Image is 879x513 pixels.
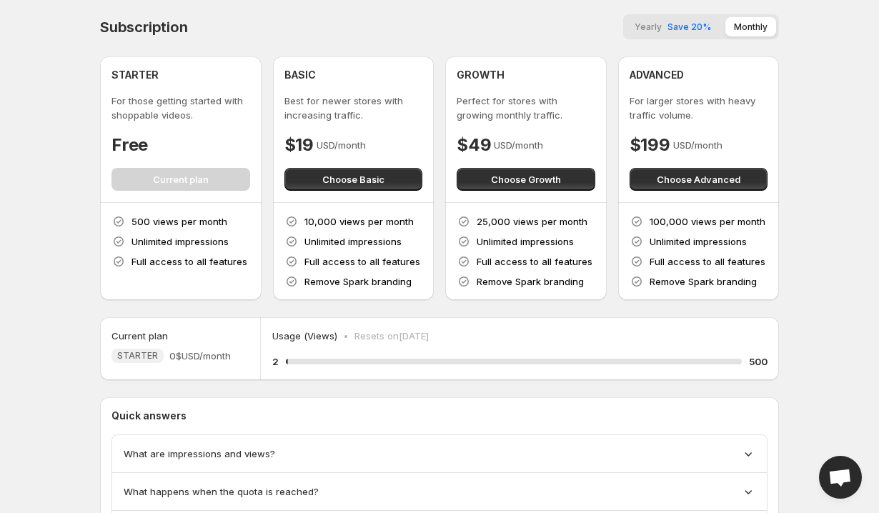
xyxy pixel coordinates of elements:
h4: BASIC [284,68,316,82]
h4: Free [111,134,148,156]
h5: 2 [272,354,279,369]
p: Full access to all features [304,254,420,269]
span: Choose Growth [491,172,561,186]
p: Remove Spark branding [304,274,412,289]
p: Full access to all features [477,254,592,269]
button: Choose Growth [457,168,595,191]
span: Save 20% [667,21,711,32]
p: 500 views per month [131,214,227,229]
h4: $19 [284,134,314,156]
span: What are impressions and views? [124,447,275,461]
h4: GROWTH [457,68,505,82]
p: Usage (Views) [272,329,337,343]
p: 25,000 views per month [477,214,587,229]
button: Choose Advanced [630,168,768,191]
button: Choose Basic [284,168,423,191]
h4: STARTER [111,68,159,82]
span: Choose Basic [322,172,384,186]
p: Full access to all features [131,254,247,269]
h4: $199 [630,134,670,156]
p: 100,000 views per month [650,214,765,229]
p: Unlimited impressions [650,234,747,249]
span: What happens when the quota is reached? [124,484,319,499]
h5: Current plan [111,329,168,343]
p: Best for newer stores with increasing traffic. [284,94,423,122]
p: Full access to all features [650,254,765,269]
span: Yearly [635,21,662,32]
p: Quick answers [111,409,768,423]
p: Resets on [DATE] [354,329,429,343]
h4: $49 [457,134,491,156]
p: Unlimited impressions [477,234,574,249]
p: Perfect for stores with growing monthly traffic. [457,94,595,122]
p: For those getting started with shoppable videos. [111,94,250,122]
span: 0$ USD/month [169,349,231,363]
span: Choose Advanced [657,172,740,186]
p: USD/month [494,138,543,152]
p: USD/month [317,138,366,152]
p: Unlimited impressions [304,234,402,249]
h5: 500 [749,354,768,369]
p: USD/month [673,138,722,152]
p: For larger stores with heavy traffic volume. [630,94,768,122]
h4: Subscription [100,19,188,36]
p: Remove Spark branding [477,274,584,289]
p: 10,000 views per month [304,214,414,229]
p: • [343,329,349,343]
p: Remove Spark branding [650,274,757,289]
div: Open chat [819,456,862,499]
p: Unlimited impressions [131,234,229,249]
h4: ADVANCED [630,68,684,82]
button: YearlySave 20% [626,17,720,36]
span: STARTER [117,350,158,362]
button: Monthly [725,17,776,36]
